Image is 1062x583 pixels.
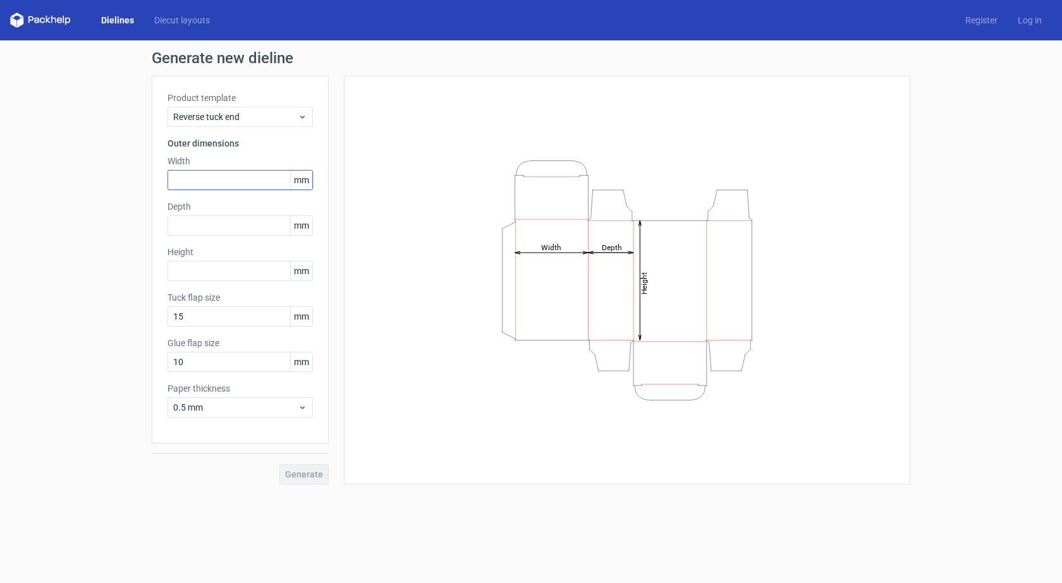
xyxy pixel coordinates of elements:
[541,243,561,251] tspan: Width
[290,352,312,371] span: mm
[144,14,220,27] a: Diecut layouts
[290,171,312,189] span: mm
[168,382,313,395] label: Paper thickness
[173,401,298,414] span: 0.5 mm
[640,272,649,294] tspan: Height
[152,51,910,66] h1: Generate new dieline
[168,291,313,304] label: Tuck flap size
[290,216,312,235] span: mm
[602,243,622,251] tspan: Depth
[168,246,313,258] label: Height
[955,14,1008,27] a: Register
[168,137,313,150] h3: Outer dimensions
[91,14,144,27] a: Dielines
[168,337,313,349] label: Glue flap size
[290,307,312,326] span: mm
[168,155,313,167] label: Width
[168,92,313,104] label: Product template
[1008,14,1052,27] a: Log in
[173,111,298,123] span: Reverse tuck end
[168,200,313,213] label: Depth
[290,261,312,280] span: mm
